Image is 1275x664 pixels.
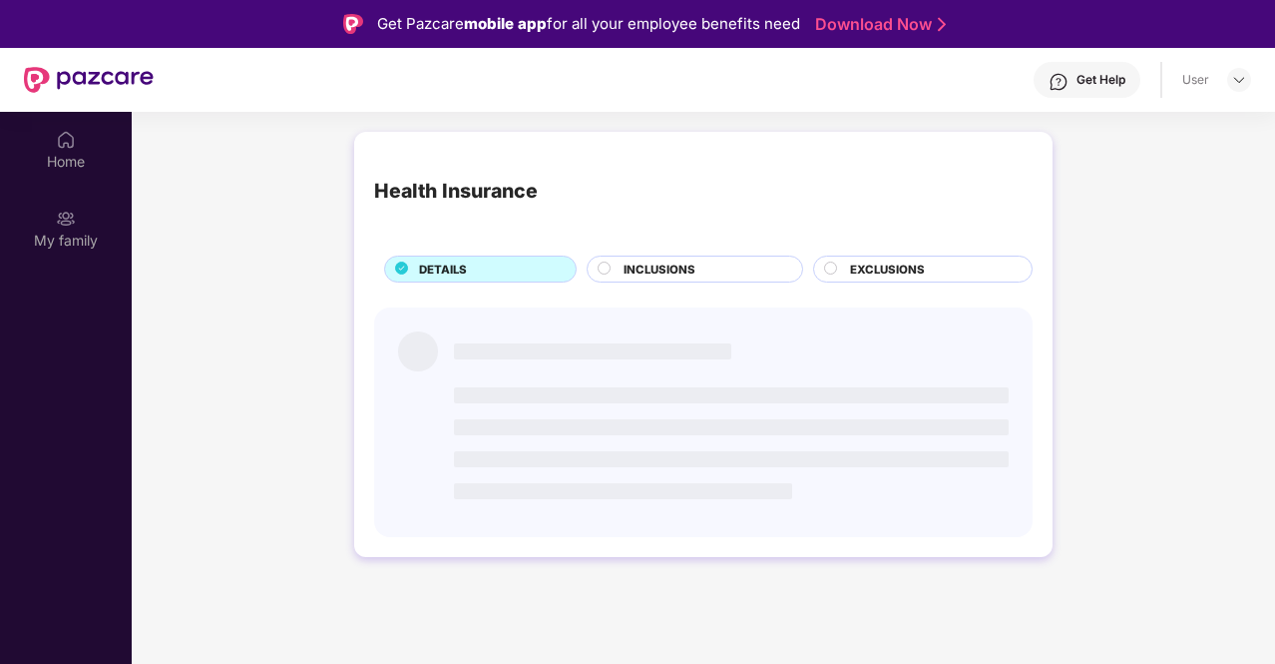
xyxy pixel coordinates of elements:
img: svg+xml;base64,PHN2ZyBpZD0iSG9tZSIgeG1sbnM9Imh0dHA6Ly93d3cudzMub3JnLzIwMDAvc3ZnIiB3aWR0aD0iMjAiIG... [56,130,76,150]
div: User [1182,72,1209,88]
img: Stroke [938,14,946,35]
img: svg+xml;base64,PHN2ZyB3aWR0aD0iMjAiIGhlaWdodD0iMjAiIHZpZXdCb3g9IjAgMCAyMCAyMCIgZmlsbD0ibm9uZSIgeG... [56,209,76,229]
img: svg+xml;base64,PHN2ZyBpZD0iRHJvcGRvd24tMzJ4MzIiIHhtbG5zPSJodHRwOi8vd3d3LnczLm9yZy8yMDAwL3N2ZyIgd2... [1231,72,1247,88]
div: Get Help [1076,72,1125,88]
span: INCLUSIONS [624,261,695,279]
div: Get Pazcare for all your employee benefits need [377,12,800,36]
strong: mobile app [464,14,547,33]
span: DETAILS [419,261,467,279]
img: Logo [343,14,363,34]
span: EXCLUSIONS [850,261,925,279]
img: New Pazcare Logo [24,67,154,93]
img: svg+xml;base64,PHN2ZyBpZD0iSGVscC0zMngzMiIgeG1sbnM9Imh0dHA6Ly93d3cudzMub3JnLzIwMDAvc3ZnIiB3aWR0aD... [1049,72,1068,92]
div: Health Insurance [374,176,538,207]
a: Download Now [815,14,940,35]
